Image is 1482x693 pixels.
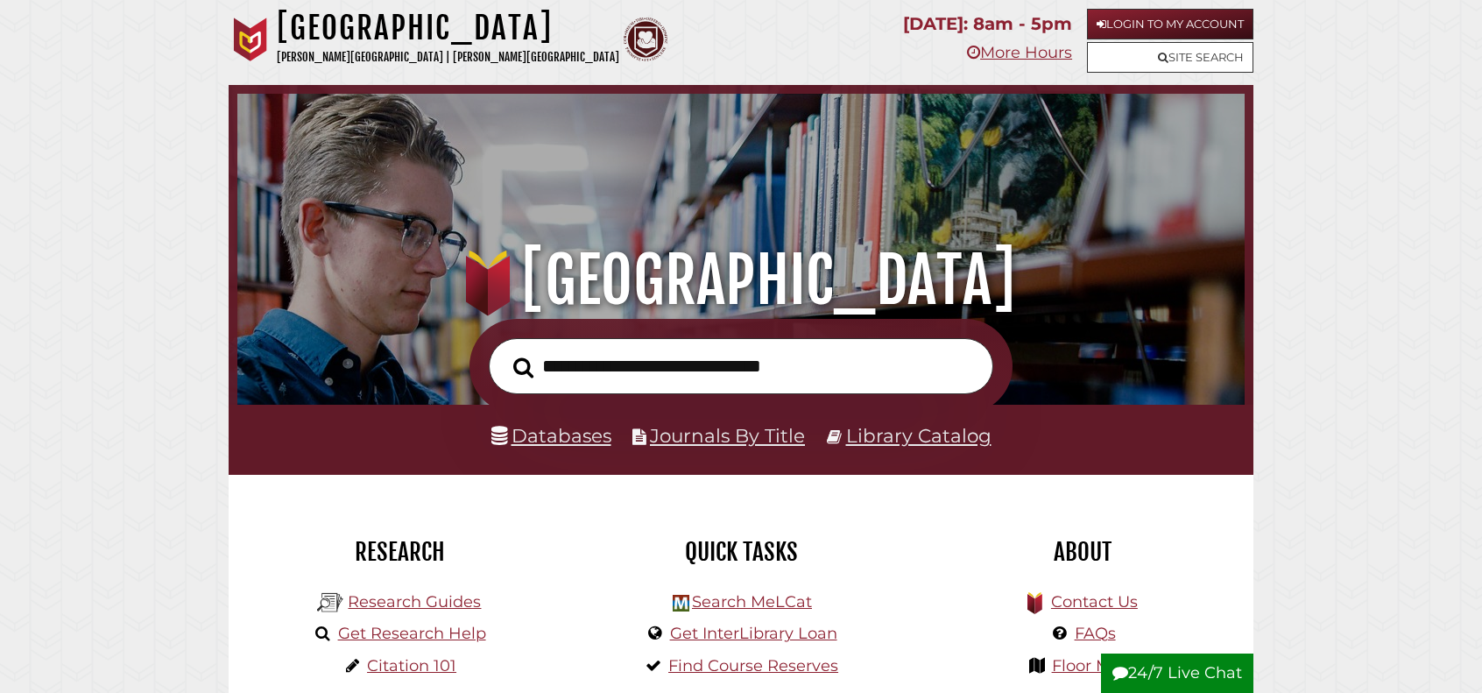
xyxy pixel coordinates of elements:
[650,424,805,447] a: Journals By Title
[846,424,992,447] a: Library Catalog
[583,537,899,567] h2: Quick Tasks
[1087,42,1253,73] a: Site Search
[1051,592,1138,612] a: Contact Us
[277,47,619,67] p: [PERSON_NAME][GEOGRAPHIC_DATA] | [PERSON_NAME][GEOGRAPHIC_DATA]
[967,43,1072,62] a: More Hours
[925,537,1240,567] h2: About
[505,352,542,384] button: Search
[903,9,1072,39] p: [DATE]: 8am - 5pm
[692,592,812,612] a: Search MeLCat
[259,242,1222,319] h1: [GEOGRAPHIC_DATA]
[367,656,456,675] a: Citation 101
[1075,624,1116,643] a: FAQs
[1087,9,1253,39] a: Login to My Account
[229,18,272,61] img: Calvin University
[673,595,689,612] img: Hekman Library Logo
[668,656,838,675] a: Find Course Reserves
[670,624,837,643] a: Get InterLibrary Loan
[277,9,619,47] h1: [GEOGRAPHIC_DATA]
[513,357,533,378] i: Search
[491,424,611,447] a: Databases
[1052,656,1139,675] a: Floor Maps
[317,590,343,616] img: Hekman Library Logo
[338,624,486,643] a: Get Research Help
[624,18,667,61] img: Calvin Theological Seminary
[242,537,557,567] h2: Research
[348,592,481,612] a: Research Guides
